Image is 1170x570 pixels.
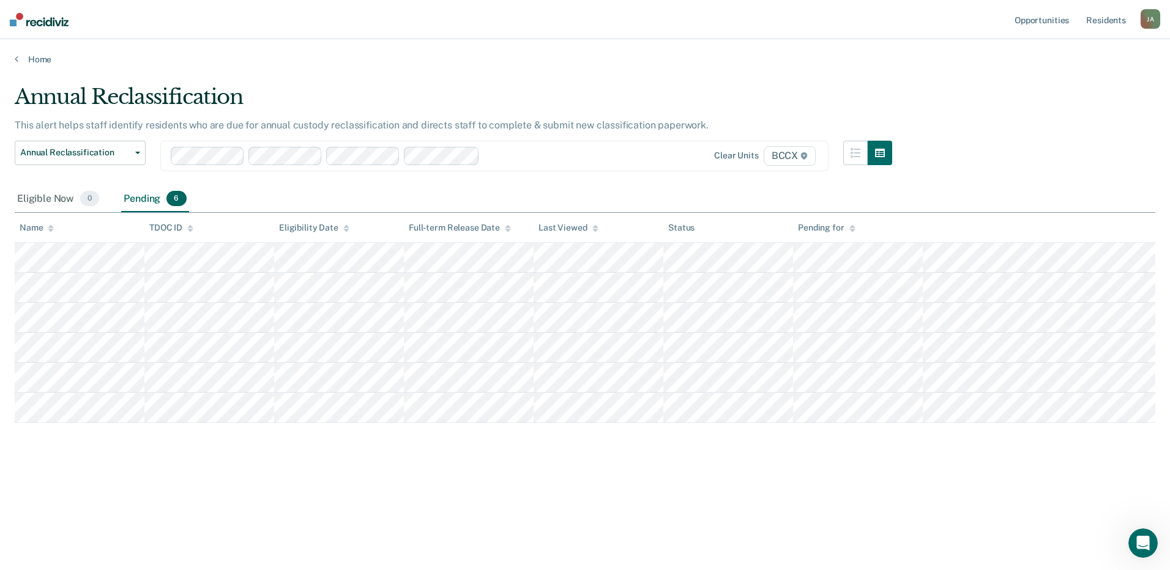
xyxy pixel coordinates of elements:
a: Home [15,54,1155,65]
button: JA [1141,9,1160,29]
div: TDOC ID [149,223,193,233]
div: Eligible Now0 [15,186,102,213]
span: 6 [166,191,186,207]
div: Clear units [714,150,759,161]
div: J A [1141,9,1160,29]
div: Annual Reclassification [15,84,892,119]
div: Pending for [798,223,855,233]
div: Name [20,223,54,233]
div: Pending6 [121,186,188,213]
div: Full-term Release Date [409,223,511,233]
img: Recidiviz [10,13,69,26]
p: This alert helps staff identify residents who are due for annual custody reclassification and dir... [15,119,709,131]
div: Last Viewed [538,223,598,233]
span: Annual Reclassification [20,147,130,158]
iframe: Intercom live chat [1128,528,1158,558]
div: Eligibility Date [279,223,349,233]
span: 0 [80,191,99,207]
div: Status [668,223,695,233]
button: Annual Reclassification [15,141,146,165]
span: BCCX [764,146,816,166]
